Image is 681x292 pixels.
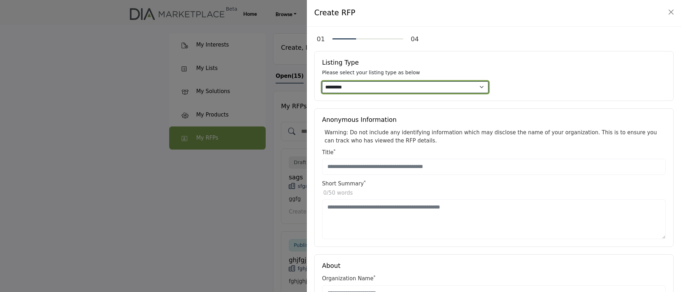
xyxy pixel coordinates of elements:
textarea: Enter Short Summary e.g. New CRM for Medium Sized Org [322,199,666,239]
h5: Anonymous Information [322,116,666,124]
div: 04 [411,34,419,44]
label: Organization Name [322,275,376,283]
span: /50 words [323,190,353,196]
h5: Listing Type [322,59,666,66]
label: Title [322,148,336,157]
span: 0 [323,190,327,196]
input: Enter Title e.g. New CRM for Medium Sized Org [322,159,666,175]
span: Warning: Do not include any identifying information which may disclose the name of your organizat... [325,129,657,144]
select: Default select example [322,81,488,93]
span: Please select your listing type as below [322,70,420,75]
div: 01 [317,34,325,44]
h5: About [322,262,666,270]
label: Short Summary [322,180,366,188]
